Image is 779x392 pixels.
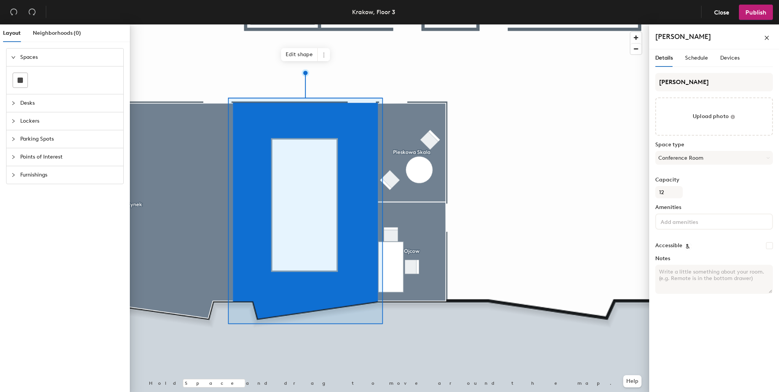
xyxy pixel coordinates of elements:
label: Accessible [655,243,682,249]
button: Redo (⌘ + ⇧ + Z) [24,5,40,20]
span: collapsed [11,101,16,105]
span: Schedule [685,55,708,61]
span: Details [655,55,673,61]
span: Close [714,9,729,16]
span: collapsed [11,155,16,159]
span: Layout [3,30,21,36]
button: Upload photo [655,97,773,136]
span: Edit shape [281,48,318,61]
span: collapsed [11,137,16,141]
label: Amenities [655,204,773,211]
span: Spaces [20,49,119,66]
span: Desks [20,94,119,112]
span: collapsed [11,173,16,177]
span: expanded [11,55,16,60]
h4: [PERSON_NAME] [655,32,711,42]
span: Devices [720,55,740,61]
span: Parking Spots [20,130,119,148]
span: undo [10,8,18,16]
span: collapsed [11,119,16,123]
span: Publish [745,9,766,16]
label: Capacity [655,177,773,183]
button: Help [623,375,642,387]
button: Undo (⌘ + Z) [6,5,21,20]
span: Furnishings [20,166,119,184]
span: Points of Interest [20,148,119,166]
button: Publish [739,5,773,20]
span: close [764,35,769,40]
button: Close [708,5,736,20]
button: Conference Room [655,151,773,165]
span: Lockers [20,112,119,130]
label: Space type [655,142,773,148]
label: Notes [655,256,773,262]
input: Add amenities [659,217,728,226]
span: Neighborhoods (0) [33,30,81,36]
div: Krakow, Floor 3 [352,7,395,17]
